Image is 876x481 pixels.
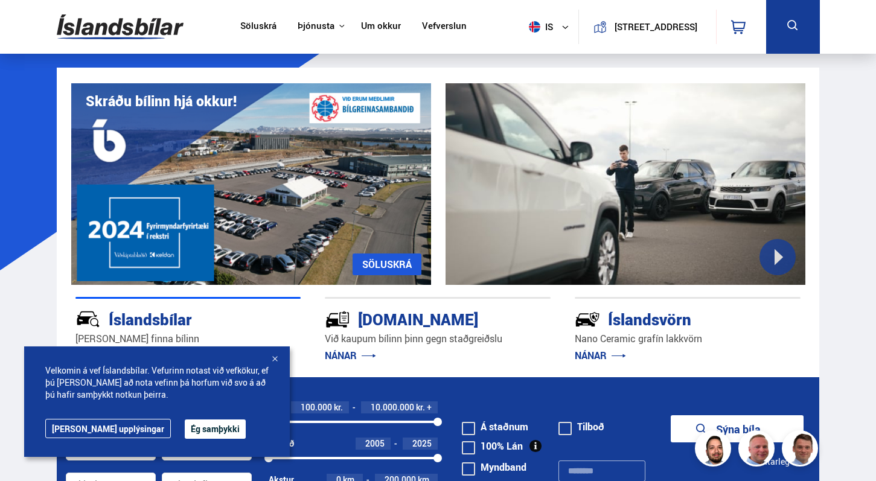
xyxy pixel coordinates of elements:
[427,403,432,412] span: +
[325,307,350,332] img: tr5P-W3DuiFaO7aO.svg
[575,349,626,362] a: NÁNAR
[558,422,604,432] label: Tilboð
[462,422,528,432] label: Á staðnum
[353,253,421,275] a: SÖLUSKRÁ
[412,438,432,449] span: 2025
[416,403,425,412] span: kr.
[301,401,332,413] span: 100.000
[240,21,277,33] a: Söluskrá
[45,365,269,401] span: Velkomin á vef Íslandsbílar. Vefurinn notast við vefkökur, ef þú [PERSON_NAME] að nota vefinn þá ...
[529,21,540,33] img: svg+xml;base64,PHN2ZyB4bWxucz0iaHR0cDovL3d3dy53My5vcmcvMjAwMC9zdmciIHdpZHRoPSI1MTIiIGhlaWdodD0iNT...
[75,332,301,346] p: [PERSON_NAME] finna bílinn
[75,308,258,329] div: Íslandsbílar
[334,403,343,412] span: kr.
[365,438,385,449] span: 2005
[524,21,554,33] span: is
[575,308,758,329] div: Íslandsvörn
[45,419,171,438] a: [PERSON_NAME] upplýsingar
[422,21,467,33] a: Vefverslun
[612,22,700,32] button: [STREET_ADDRESS]
[71,83,431,285] img: eKx6w-_Home_640_.png
[575,307,600,332] img: -Svtn6bYgwAsiwNX.svg
[784,432,820,468] img: FbJEzSuNWCJXmdc-.webp
[462,441,523,451] label: 100% Lán
[671,415,804,442] button: Sýna bíla
[86,93,237,109] h1: Skráðu bílinn hjá okkur!
[185,419,246,439] button: Ég samþykki
[462,462,526,472] label: Myndband
[524,9,578,45] button: is
[740,432,776,468] img: siFngHWaQ9KaOqBr.png
[298,21,334,32] button: Þjónusta
[75,307,101,332] img: JRvxyua_JYH6wB4c.svg
[325,308,508,329] div: [DOMAIN_NAME]
[325,349,376,362] a: NÁNAR
[371,401,414,413] span: 10.000.000
[575,332,801,346] p: Nano Ceramic grafín lakkvörn
[586,10,709,44] a: [STREET_ADDRESS]
[697,432,733,468] img: nhp88E3Fdnt1Opn2.png
[325,332,551,346] p: Við kaupum bílinn þinn gegn staðgreiðslu
[361,21,401,33] a: Um okkur
[57,7,184,46] img: G0Ugv5HjCgRt.svg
